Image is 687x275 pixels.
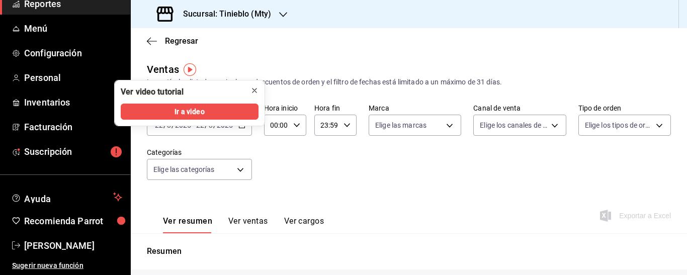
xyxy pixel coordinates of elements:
[284,216,324,233] button: Ver cargos
[153,164,215,174] span: Elige las categorías
[175,107,204,117] span: Ir a video
[175,8,271,20] h3: Sucursal: Tinieblo (Mty)
[165,36,198,46] span: Regresar
[228,216,268,233] button: Ver ventas
[24,120,122,134] span: Facturación
[147,36,198,46] button: Regresar
[121,86,184,98] div: Ver video tutorial
[246,82,263,99] button: close
[147,62,179,77] div: Ventas
[147,149,252,156] label: Categorías
[163,216,324,233] div: navigation tabs
[121,104,259,120] button: Ir a video
[24,145,122,158] span: Suscripción
[163,216,212,233] button: Ver resumen
[473,105,566,112] label: Canal de venta
[24,22,122,35] span: Menú
[24,46,122,60] span: Configuración
[369,105,461,112] label: Marca
[314,105,357,112] label: Hora fin
[147,77,671,87] div: Los artículos listados no incluyen descuentos de orden y el filtro de fechas está limitado a un m...
[24,214,122,228] span: Recomienda Parrot
[375,120,426,130] span: Elige las marcas
[24,71,122,84] span: Personal
[480,120,547,130] span: Elige los canales de venta
[12,260,122,271] span: Sugerir nueva función
[24,239,122,252] span: [PERSON_NAME]
[147,245,671,257] p: Resumen
[578,105,671,112] label: Tipo de orden
[184,63,196,76] img: Tooltip marker
[585,120,652,130] span: Elige los tipos de orden
[24,191,109,203] span: Ayuda
[264,105,306,112] label: Hora inicio
[24,96,122,109] span: Inventarios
